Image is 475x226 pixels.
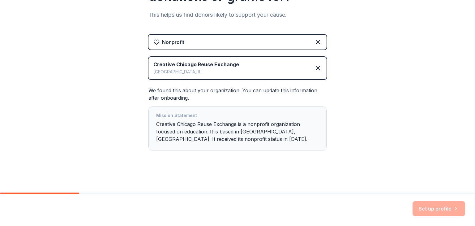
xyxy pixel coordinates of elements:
[148,10,327,20] div: This helps us find donors likely to support your cause.
[156,112,319,145] div: Creative Chicago Reuse Exchange is a nonprofit organization focused on education. It is based in ...
[153,68,239,76] div: [GEOGRAPHIC_DATA] IL
[153,61,239,68] div: Creative Chicago Reuse Exchange
[148,87,327,150] div: We found this about your organization. You can update this information after onboarding.
[156,112,319,120] div: Mission Statement
[162,38,184,46] div: Nonprofit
